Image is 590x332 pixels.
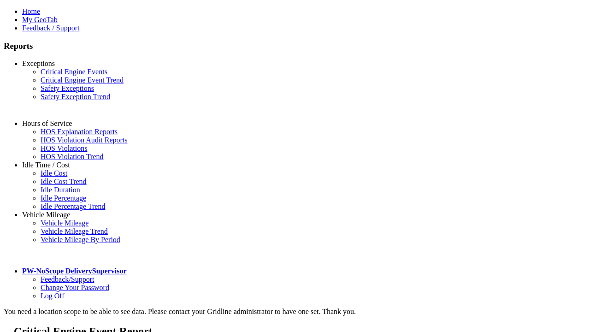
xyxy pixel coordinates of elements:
a: Exceptions [22,59,55,67]
a: PW-NoScope DeliverySupervisor [22,267,126,275]
a: Idle Duration [41,186,80,194]
h3: Reports [4,41,586,51]
a: Idle Cost Trend [41,178,87,185]
a: Vehicle Mileage By Period [41,236,120,243]
a: Vehicle Mileage [41,219,88,227]
a: Vehicle Mileage Trend [41,227,108,235]
a: HOS Violations [41,144,87,152]
a: Feedback / Support [22,24,79,32]
a: HOS Violation Trend [41,153,104,160]
a: Idle Percentage [41,194,86,202]
a: Safety Exception Trend [41,93,110,101]
a: Idle Time / Cost [22,161,70,169]
a: Log Off [41,292,65,300]
a: Idle Cost [41,169,67,177]
a: HOS Explanation Reports [41,128,118,136]
a: Idle Percentage Trend [41,202,105,210]
a: My GeoTab [22,16,58,24]
a: Safety Exceptions [41,84,94,92]
a: Change Your Password [41,284,109,291]
a: Hours of Service [22,119,72,127]
a: Feedback/Support [41,275,94,283]
a: Home [22,7,40,15]
a: Critical Engine Events [41,68,107,76]
a: HOS Violation Audit Reports [41,136,128,144]
a: Critical Engine Event Trend [41,76,124,84]
a: Vehicle Mileage [22,211,70,219]
div: You need a location scope to be able to see data. Please contact your Gridline administrator to h... [4,308,586,316]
